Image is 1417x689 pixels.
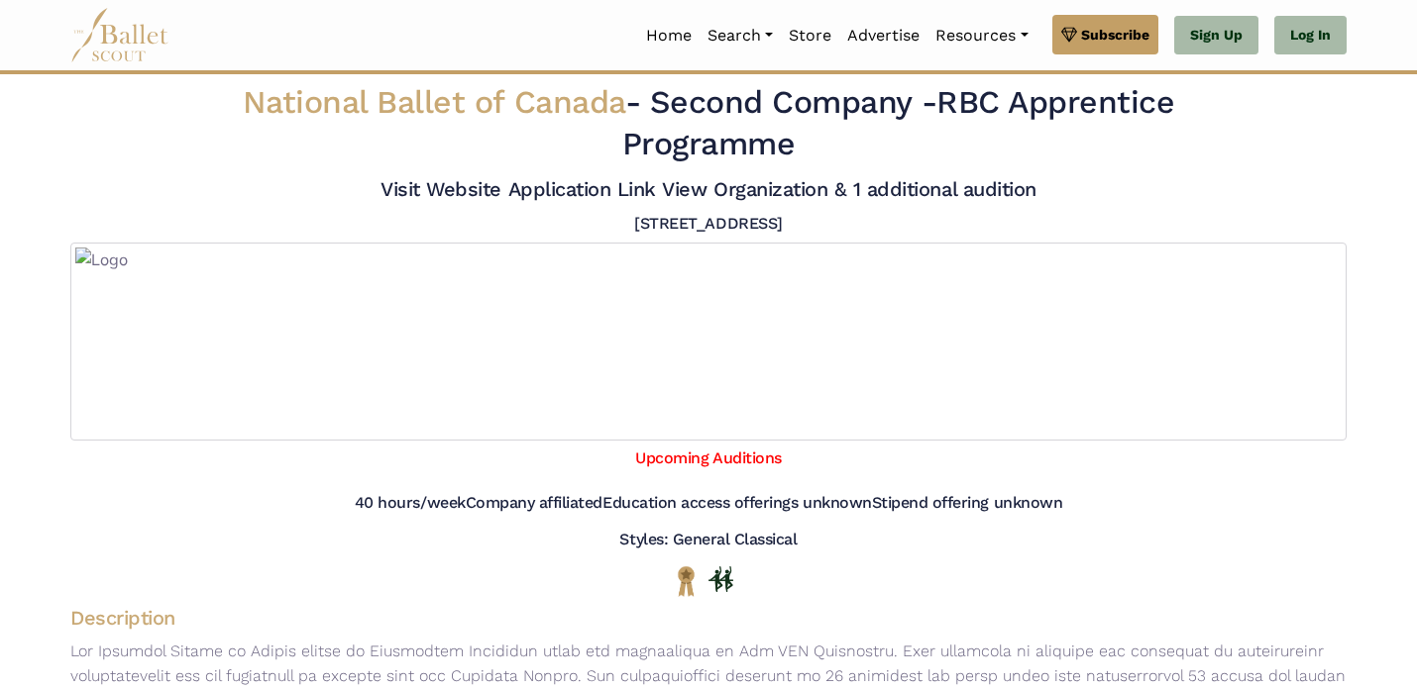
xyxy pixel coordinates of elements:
img: Logo [70,243,1347,441]
a: Resources [927,15,1035,56]
a: Search [700,15,781,56]
a: Log In [1274,16,1347,55]
h5: Styles: General Classical [619,530,797,550]
h2: - RBC Apprentice Programme [179,82,1238,164]
h5: Education access offerings unknown [602,493,872,514]
a: Sign Up [1174,16,1258,55]
a: Upcoming Auditions [635,448,781,467]
a: Application Link [508,177,656,201]
img: gem.svg [1061,24,1077,46]
img: National [674,565,699,596]
h4: Description [54,605,1362,631]
span: Second Company - [650,83,936,121]
a: Store [781,15,839,56]
h5: [STREET_ADDRESS] [634,214,782,235]
img: In Person [708,566,733,592]
a: Subscribe [1052,15,1158,54]
a: Home [638,15,700,56]
a: Visit Website [381,177,501,201]
h5: Company affiliated [466,493,602,514]
a: Advertise [839,15,927,56]
span: Subscribe [1081,24,1149,46]
h5: 40 hours/week [355,493,466,514]
a: View Organization & 1 additional audition [662,177,1035,201]
span: National Ballet of Canada [243,83,625,121]
h5: Stipend offering unknown [872,493,1062,514]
